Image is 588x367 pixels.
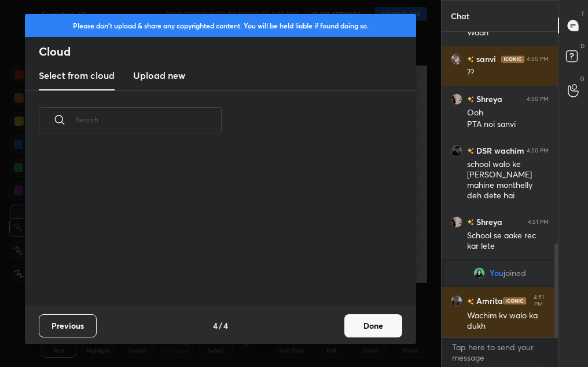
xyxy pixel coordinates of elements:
[467,219,474,226] img: no-rating-badge.077c3623.svg
[467,107,549,119] div: Ooh
[473,267,485,279] img: 9a7fcd7d765c4f259b8b688c0b597ba8.jpg
[527,96,549,103] div: 4:50 PM
[451,145,462,157] img: 14397f2209a74b83820b0245bfce1806.jpg
[474,144,524,157] h6: DSR wachim
[474,295,503,307] h6: Amrita
[580,74,585,83] p: G
[467,148,474,154] img: no-rating-badge.077c3623.svg
[467,230,549,252] div: School se aake rec kar lete
[451,53,462,65] img: b2e1a323176342adadd1e41dd0bee694.jpg
[503,297,526,304] img: iconic-dark.1390631f.png
[219,319,222,332] h4: /
[490,268,504,278] span: You
[213,319,218,332] h4: 4
[467,299,474,305] img: no-rating-badge.077c3623.svg
[474,216,502,228] h6: Shreya
[467,159,549,202] div: school walo ke [PERSON_NAME] mahine monthelly deh dete hai
[133,68,185,82] h3: Upload new
[501,56,524,63] img: iconic-dark.1390631f.png
[467,27,549,39] div: Waah
[528,219,549,226] div: 4:51 PM
[223,319,228,332] h4: 4
[442,1,479,31] p: Chat
[581,9,585,18] p: T
[467,119,549,130] div: PTA noi sanvi
[25,14,416,37] div: Please don't upload & share any copyrighted content. You will be held liable if found doing so.
[76,95,222,144] input: Search
[451,295,462,307] img: 7c4149a04aa048cdba5c36878c0c5df6.jpg
[474,93,502,105] h6: Shreya
[528,294,549,308] div: 4:51 PM
[442,32,558,337] div: grid
[451,93,462,105] img: f2d8ee7052a249099840ed604a63c6d1.jpg
[344,314,402,337] button: Done
[474,53,496,65] h6: sanvi
[467,56,474,63] img: no-rating-badge.077c3623.svg
[580,42,585,50] p: D
[467,310,549,332] div: Wachim kv walo ka dukh
[527,56,549,63] div: 4:50 PM
[451,216,462,228] img: f2d8ee7052a249099840ed604a63c6d1.jpg
[467,67,549,79] div: ??
[39,68,115,82] h3: Select from cloud
[527,147,549,154] div: 4:50 PM
[39,44,416,59] h2: Cloud
[504,268,526,278] span: joined
[467,96,474,103] img: no-rating-badge.077c3623.svg
[39,314,97,337] button: Previous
